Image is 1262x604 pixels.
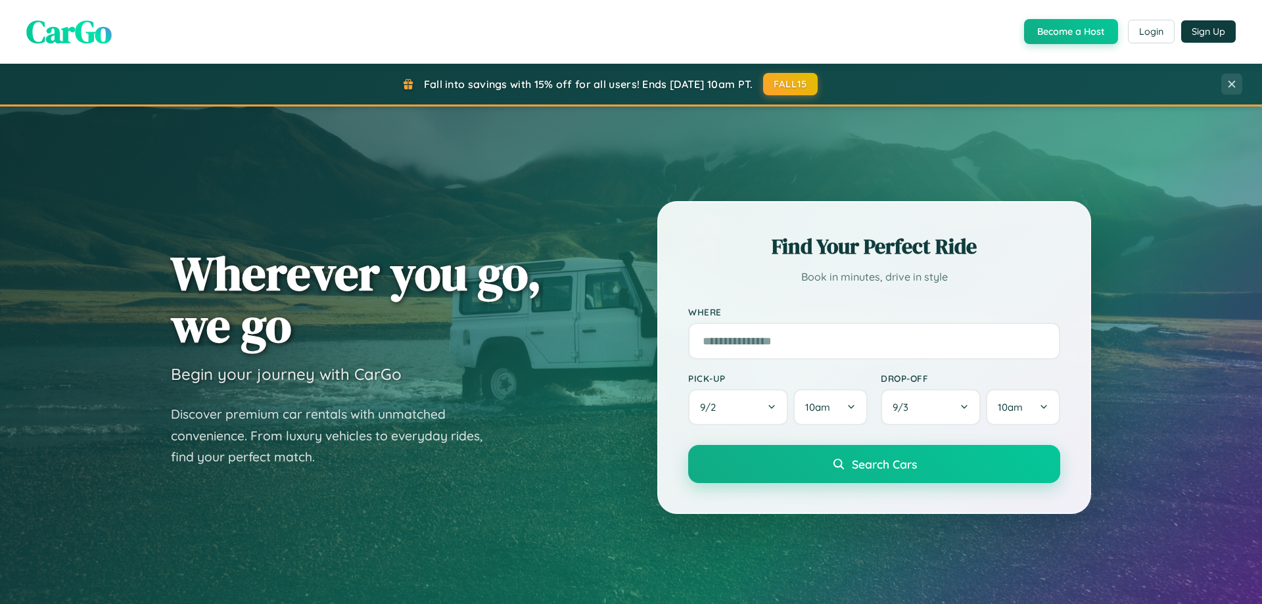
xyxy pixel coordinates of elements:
[424,78,753,91] span: Fall into savings with 15% off for all users! Ends [DATE] 10am PT.
[171,404,500,468] p: Discover premium car rentals with unmatched convenience. From luxury vehicles to everyday rides, ...
[852,457,917,471] span: Search Cars
[881,389,981,425] button: 9/3
[793,389,868,425] button: 10am
[805,401,830,413] span: 10am
[688,306,1060,317] label: Where
[1024,19,1118,44] button: Become a Host
[700,401,722,413] span: 9 / 2
[881,373,1060,384] label: Drop-off
[171,247,542,351] h1: Wherever you go, we go
[1128,20,1175,43] button: Login
[688,445,1060,483] button: Search Cars
[688,373,868,384] label: Pick-up
[998,401,1023,413] span: 10am
[688,232,1060,261] h2: Find Your Perfect Ride
[763,73,818,95] button: FALL15
[1181,20,1236,43] button: Sign Up
[688,267,1060,287] p: Book in minutes, drive in style
[986,389,1060,425] button: 10am
[893,401,915,413] span: 9 / 3
[26,10,112,53] span: CarGo
[171,364,402,384] h3: Begin your journey with CarGo
[688,389,788,425] button: 9/2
